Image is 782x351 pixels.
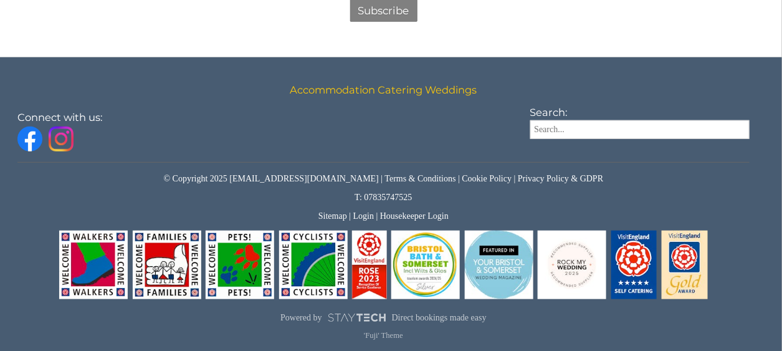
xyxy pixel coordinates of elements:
[380,211,449,221] a: Housekeeper Login
[349,211,351,221] span: |
[327,310,387,325] img: scrumpy.png
[518,174,603,183] a: Privacy Policy & GDPR
[385,174,456,183] a: Terms & Conditions
[465,231,533,299] img: Your Bristol & Somerset Wedding Magazine - 2024 - Your Bristol & Somerset Wedding Magazine - 2024
[662,231,708,299] img: Visit England - Gold Award
[164,174,379,183] a: © Copyright 2025 [EMAIL_ADDRESS][DOMAIN_NAME]
[133,231,201,299] img: Visit England - Families Welcome
[17,307,750,329] a: Powered byDirect bookings made easy
[318,211,347,221] a: Sitemap
[355,193,412,202] a: T: 07835747525
[458,174,460,183] span: |
[530,120,750,139] input: Search...
[611,231,657,299] img: Visit England - Self Catering - 5 Star Award
[17,331,750,340] p: 'Fuji' Theme
[381,174,383,183] span: |
[391,231,460,299] img: Bristol Bath & Somerset Tourism Awards - Silver - Bristol Bath & Somerset Silver Award
[530,106,750,118] h3: Search:
[353,211,374,221] a: Login
[59,231,128,299] img: Visit England - Walkers Welcome
[279,231,348,299] img: Visit England - Cyclists Welcome
[378,84,423,96] a: Catering
[17,111,515,123] h3: Connect with us:
[49,127,74,151] img: Instagram
[376,211,378,221] span: |
[290,84,376,96] a: Accommodation
[352,231,386,299] img: Visit England - Rose Award - Visit England ROSE 2023
[206,231,274,299] img: Visit England - Pets Welcome
[538,231,606,299] img: Rock My Wedding - Recommended Supplier - Rock My Wedding Award
[426,84,477,96] a: Weddings
[462,174,512,183] a: Cookie Policy
[17,127,42,151] img: Facebook
[514,174,516,183] span: |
